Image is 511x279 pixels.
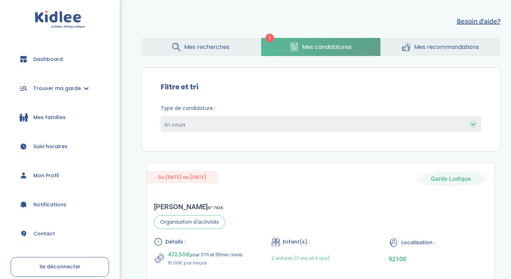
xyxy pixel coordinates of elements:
[33,143,67,150] span: Suivi horaires
[33,201,66,208] span: Notifications
[381,38,500,56] a: Mes recommandations
[271,255,330,262] span: 2 enfants (7 ans et 4 ans)
[161,105,481,112] span: Type de candidature :
[11,46,109,72] a: Dashboard
[147,171,218,183] span: Du [DATE] au [DATE]
[39,263,81,270] span: Se déconnecter
[184,43,230,51] span: Mes recherches
[168,250,190,260] span: 472.50€
[33,172,59,179] span: Mon Profil
[33,230,55,238] span: Contact
[168,260,242,267] p: 15.00€ par heure
[208,204,223,212] span: N° 7436
[11,105,109,130] a: Mes familles
[457,16,500,27] button: Besoin d'aide?
[11,163,109,188] a: Mon Profil
[414,43,479,51] span: Mes recommandations
[389,255,488,263] p: 92100
[33,56,63,63] span: Dashboard
[154,202,225,211] div: [PERSON_NAME]
[35,11,85,29] img: logo.svg
[168,250,242,260] p: pour 31h et 30min /mois
[165,238,186,246] span: Détails :
[401,239,435,246] span: Localisation :
[11,192,109,217] a: Notifications
[11,134,109,159] a: Suivi horaires
[33,114,66,121] span: Mes familles
[11,221,109,246] a: Contact
[265,34,274,42] span: 1
[154,215,225,229] span: Organisation d'activités
[302,43,352,51] span: Mes candidatures
[33,85,81,92] span: Trouver ma garde
[161,82,198,92] label: Filtre et tri
[283,238,310,246] span: Enfant(s) :
[11,257,109,277] a: Se déconnecter
[261,38,380,56] a: Mes candidatures
[11,76,109,101] a: Trouver ma garde
[141,38,260,56] a: Mes recherches
[431,175,471,183] span: Garde Ludique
